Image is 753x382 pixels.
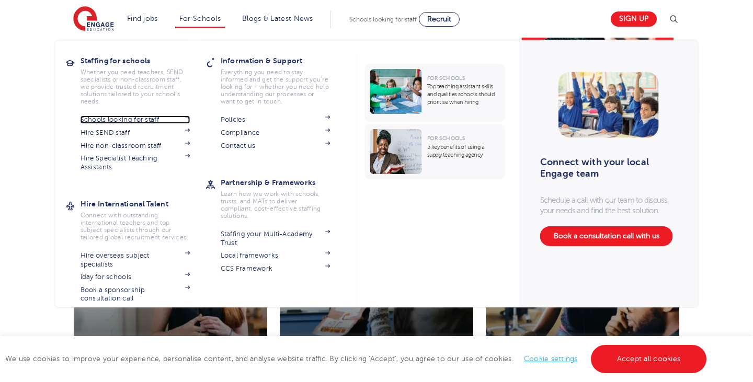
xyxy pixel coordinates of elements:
a: Book a consultation call with us [540,226,673,246]
a: Compliance [221,129,330,137]
p: Everything you need to stay informed and get the support you’re looking for - whether you need he... [221,68,330,105]
a: Staffing your Multi-Academy Trust [221,230,330,247]
a: Hire Specialist Teaching Assistants [81,154,190,171]
a: For Schools5 key benefits of using a supply teaching agency [365,124,508,179]
a: Contact us [221,142,330,150]
a: Partnership & FrameworksLearn how we work with schools, trusts, and MATs to deliver compliant, co... [221,175,346,219]
a: Hire overseas subject specialists [81,251,190,269]
a: Hire International TalentConnect with outstanding international teachers and top subject speciali... [81,196,206,241]
a: Find jobs [127,15,158,22]
a: Hire non-classroom staff [81,142,190,150]
p: Learn how we work with schools, trusts, and MATs to deliver compliant, cost-effective staffing so... [221,190,330,219]
a: Cookie settings [524,355,578,363]
p: Connect with outstanding international teachers and top subject specialists through our tailored ... [81,212,190,241]
h3: Partnership & Frameworks [221,175,346,190]
h3: Information & Support [221,53,346,68]
span: We use cookies to improve your experience, personalise content, and analyse website traffic. By c... [5,355,709,363]
p: 5 key benefits of using a supply teaching agency [427,143,500,159]
a: For Schools [179,15,221,22]
h3: Staffing for schools [81,53,206,68]
span: Recruit [427,15,451,23]
h3: Hire International Talent [81,196,206,211]
a: Information & SupportEverything you need to stay informed and get the support you’re looking for ... [221,53,346,105]
p: Schedule a call with our team to discuss your needs and find the best solution. [540,195,677,216]
a: Staffing for schoolsWhether you need teachers, SEND specialists or non-classroom staff, we provid... [81,53,206,105]
a: Policies [221,115,330,124]
a: Hire SEND staff [81,129,190,137]
p: Top teaching assistant skills and qualities schools should prioritise when hiring [427,83,500,106]
span: For Schools [427,135,465,141]
a: Schools looking for staff [81,115,190,124]
img: Engage Education [73,6,114,32]
a: iday for schools [81,273,190,281]
a: Accept all cookies [591,345,707,373]
p: Whether you need teachers, SEND specialists or non-classroom staff, we provide trusted recruitmen... [81,68,190,105]
span: For Schools [427,75,465,81]
a: For SchoolsTop teaching assistant skills and qualities schools should prioritise when hiring [365,64,508,122]
a: CCS Framework [221,264,330,273]
h3: Connect with your local Engage team [540,156,670,179]
a: Local frameworks [221,251,330,260]
a: Sign up [611,11,657,27]
a: Book a sponsorship consultation call [81,286,190,303]
span: Schools looking for staff [349,16,417,23]
a: Blogs & Latest News [242,15,313,22]
a: Recruit [419,12,460,27]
